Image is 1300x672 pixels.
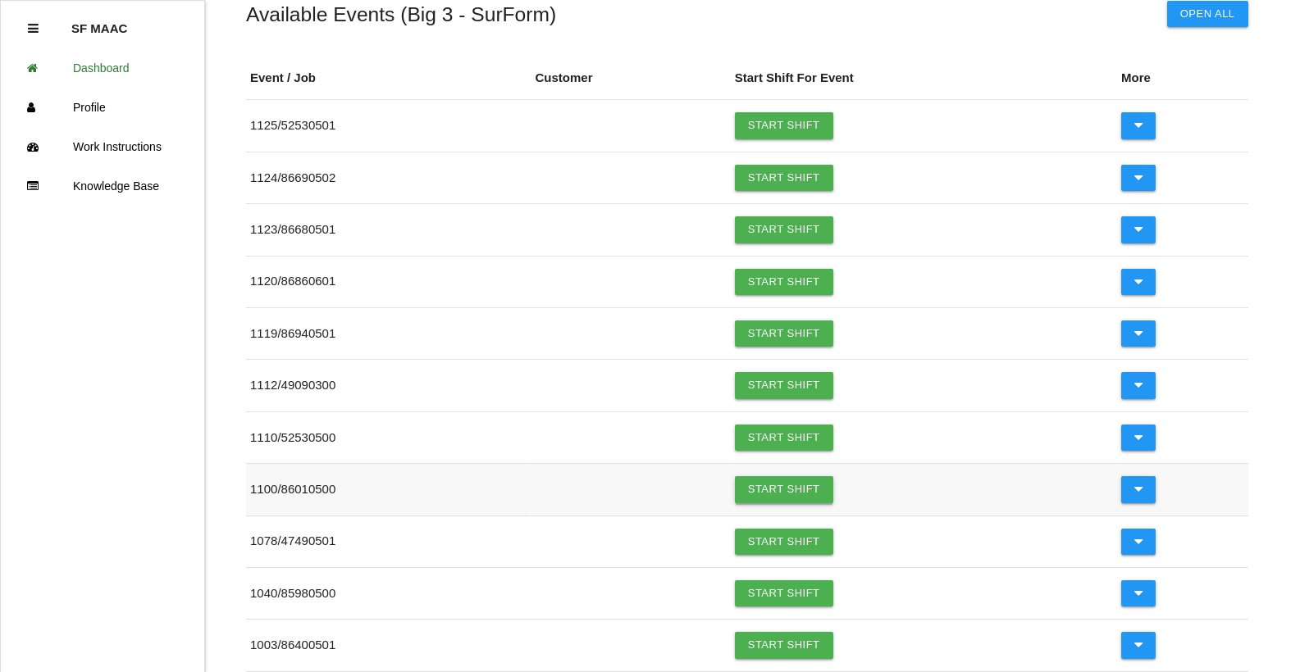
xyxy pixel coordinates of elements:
[246,411,531,463] td: 1110 / 52530500
[1,166,204,206] a: Knowledge Base
[735,112,833,138] a: Start Shift
[735,425,833,451] a: Start Shift
[731,57,1117,100] th: Start Shift For Event
[246,567,531,619] td: 1040 / 85980500
[1167,1,1248,27] button: Open All
[531,57,730,100] th: Customer
[735,165,833,191] a: Start Shift
[1,127,204,166] a: Work Instructions
[735,580,833,606] a: Start Shift
[735,320,833,347] a: Start Shift
[71,9,127,35] p: SF MAAC
[246,360,531,411] td: 1112 / 49090300
[246,204,531,256] td: 1123 / 86680501
[246,100,531,152] td: 1125 / 52530501
[246,256,531,307] td: 1120 / 86860601
[28,9,39,48] div: Close
[246,620,531,671] td: 1003 / 86400501
[246,307,531,359] td: 1119 / 86940501
[246,57,531,100] th: Event / Job
[735,372,833,398] a: Start Shift
[735,216,833,243] a: Start Shift
[1,48,204,88] a: Dashboard
[735,269,833,295] a: Start Shift
[1,88,204,127] a: Profile
[735,476,833,502] a: Start Shift
[735,529,833,555] a: Start Shift
[246,3,556,25] h5: Available Events ( Big 3 - SurForm )
[1117,57,1248,100] th: More
[735,632,833,658] a: Start Shift
[246,464,531,515] td: 1100 / 86010500
[246,152,531,203] td: 1124 / 86690502
[246,515,531,567] td: 1078 / 47490501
